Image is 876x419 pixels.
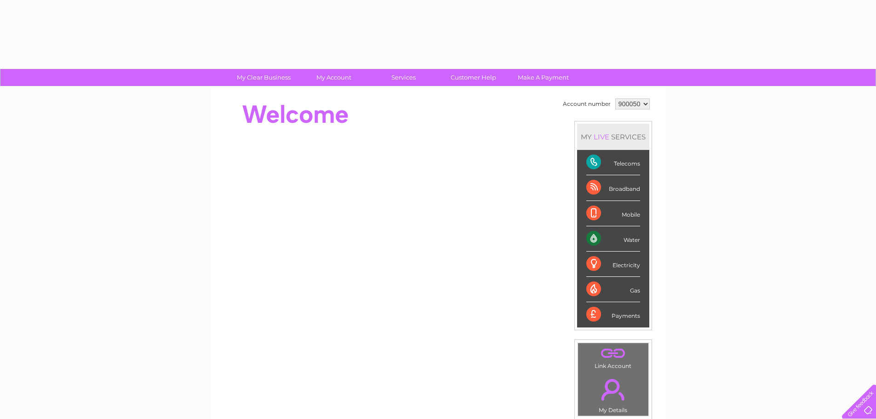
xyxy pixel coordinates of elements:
[580,373,646,406] a: .
[578,343,649,372] td: Link Account
[592,132,611,141] div: LIVE
[586,302,640,327] div: Payments
[435,69,511,86] a: Customer Help
[366,69,441,86] a: Services
[586,252,640,277] div: Electricity
[586,175,640,201] div: Broadband
[577,124,649,150] div: MY SERVICES
[561,96,613,112] td: Account number
[578,371,649,416] td: My Details
[296,69,372,86] a: My Account
[580,345,646,362] a: .
[586,226,640,252] div: Water
[586,150,640,175] div: Telecoms
[505,69,581,86] a: Make A Payment
[586,201,640,226] div: Mobile
[226,69,302,86] a: My Clear Business
[586,277,640,302] div: Gas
